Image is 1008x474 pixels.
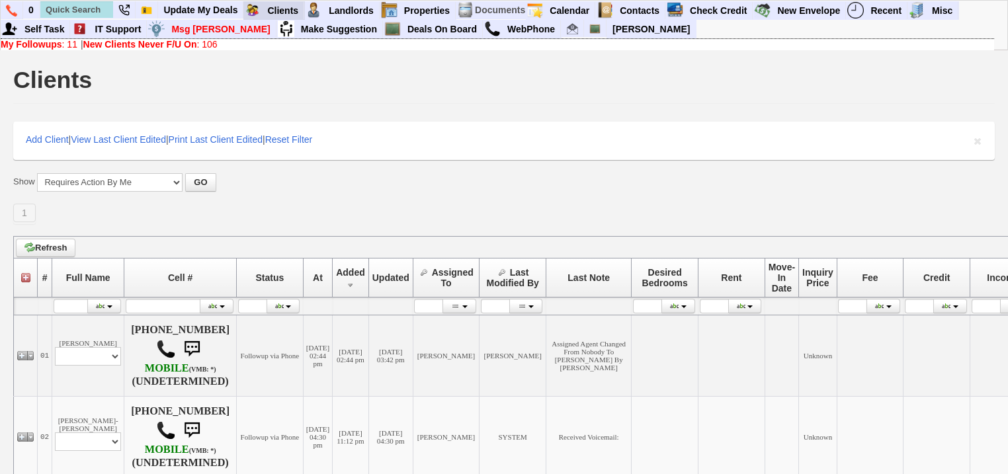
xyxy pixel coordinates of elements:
a: Properties [399,2,456,19]
img: call.png [156,339,176,359]
img: gmoney.png [754,2,771,19]
div: | | | [13,122,995,160]
a: Contacts [614,2,665,19]
h1: Clients [13,68,92,92]
a: Landlords [323,2,380,19]
a: View Last Client Edited [71,134,166,145]
div: | [1,39,994,50]
b: Verizon Wireless [145,444,216,455]
img: myadd.png [1,20,18,37]
span: Last Note [567,272,610,283]
input: Quick Search [40,1,113,18]
td: Followup via Phone [237,315,304,396]
font: (VMB: *) [189,447,216,454]
img: Renata@HomeSweetHomeProperties.com [567,23,578,34]
img: phone22.png [118,5,130,16]
a: New Envelope [772,2,846,19]
a: Msg [PERSON_NAME] [166,20,276,38]
a: Self Task [19,20,70,38]
button: GO [185,173,216,192]
td: Documents [474,1,526,19]
a: Check Credit [685,2,753,19]
img: chalkboard.png [589,23,601,34]
span: Move-In Date [769,262,795,294]
span: Cell # [168,272,192,283]
td: Assigned Agent Changed From Nobody To [PERSON_NAME] By [PERSON_NAME] [546,315,631,396]
td: 01 [38,315,52,396]
font: MOBILE [145,362,189,374]
a: 0 [23,1,40,19]
img: landlord.png [306,2,322,19]
img: help2.png [71,20,88,37]
a: Update My Deals [158,1,243,19]
img: money.png [148,20,165,37]
span: Fee [862,272,878,283]
span: Updated [372,272,409,283]
img: appt_icon.png [526,2,543,19]
img: clients.png [244,2,261,19]
a: 1 [13,204,36,222]
span: Assigned To [432,267,474,288]
img: call.png [484,20,501,37]
img: officebldg.png [909,2,925,19]
font: Msg [PERSON_NAME] [171,24,270,34]
img: sms.png [179,336,205,362]
td: [PERSON_NAME] [480,315,546,396]
span: Last Modified By [487,267,539,288]
img: chalkboard.png [384,20,401,37]
a: Deals On Board [402,20,483,38]
img: contact.png [597,2,613,19]
td: [DATE] 03:42 pm [368,315,413,396]
b: Verizon Wireless [145,362,216,374]
td: [DATE] 02:44 pm [303,315,332,396]
td: Unknown [799,315,837,396]
a: Recent [865,2,907,19]
a: Add Client [26,134,69,145]
a: New Clients Never F/U On: 106 [83,39,218,50]
a: Refresh [16,239,75,257]
a: [PERSON_NAME] [607,20,695,38]
a: Clients [262,2,304,19]
a: WebPhone [502,20,561,38]
span: Added [336,267,365,278]
a: Make Suggestion [296,20,383,38]
a: Calendar [544,2,595,19]
a: Reset Filter [265,134,313,145]
font: MOBILE [145,444,189,455]
span: Full Name [66,272,110,283]
b: My Followups [1,39,62,50]
td: [PERSON_NAME] [413,315,480,396]
img: phone.png [6,5,17,17]
a: IT Support [89,20,147,38]
img: properties.png [381,2,398,19]
font: (VMB: *) [189,366,216,373]
a: My Followups: 11 [1,39,77,50]
img: creditreport.png [667,2,683,19]
td: [PERSON_NAME] [52,315,124,396]
span: Desired Bedrooms [642,267,688,288]
label: Show [13,176,35,188]
span: Inquiry Price [802,267,833,288]
img: Bookmark.png [141,5,152,16]
b: New Clients Never F/U On [83,39,197,50]
td: [DATE] 02:44 pm [333,315,369,396]
a: Print Last Client Edited [169,134,263,145]
span: At [313,272,323,283]
img: sms.png [179,417,205,444]
h4: [PHONE_NUMBER] (UNDETERMINED) [127,405,233,469]
img: recent.png [847,2,864,19]
a: Misc [927,2,958,19]
th: # [38,258,52,297]
h4: [PHONE_NUMBER] (UNDETERMINED) [127,324,233,387]
span: Credit [923,272,950,283]
span: Rent [721,272,741,283]
span: Status [256,272,284,283]
img: docs.png [457,2,474,19]
img: call.png [156,420,176,440]
img: su2.jpg [278,20,294,37]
